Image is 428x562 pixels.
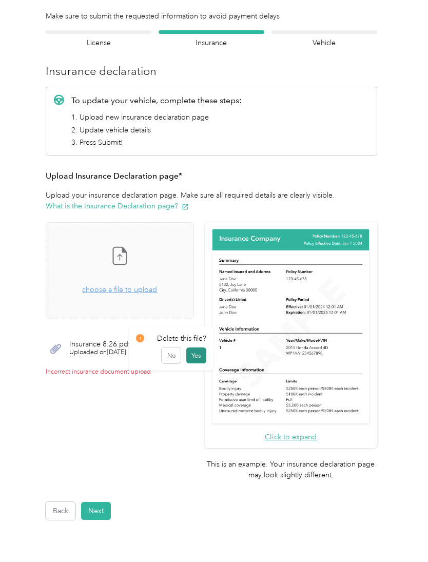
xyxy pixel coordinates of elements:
button: What is the Insurance Declaration page? [46,201,189,211]
p: This is an example. Your insurance declaration page may look slightly different. [205,459,377,480]
p: Upload your insurance declaration page. Make sure all required details are clearly visible. [46,190,377,211]
span: choose a file to upload [46,223,193,319]
button: Yes [186,347,206,364]
button: Click to expand [265,432,317,442]
h3: Insurance declaration [46,63,377,80]
li: 3. Press Submit! [71,137,242,148]
p: To update your vehicle, complete these steps: [71,94,242,107]
li: 2. Update vehicle details [71,125,242,135]
span: Insurance 8:26.pdf [69,341,130,348]
span: choose a file to upload [82,285,157,294]
h4: Insurance [159,37,264,48]
h4: License [46,37,151,48]
h3: Upload Insurance Declaration page* [46,170,377,183]
span: Uploaded on [DATE] [69,348,130,357]
div: Make sure to submit the requested information to avoid payment delays [46,11,377,22]
div: Delete this file? [136,333,206,344]
iframe: Everlance-gr Chat Button Frame [371,505,428,562]
button: Back [46,502,75,520]
img: Sample insurance declaration [210,227,372,426]
li: 1. Upload new insurance declaration page [71,112,242,123]
button: Next [81,502,111,520]
h4: Vehicle [271,37,377,48]
p: Incorrect insurance document upload [46,367,194,377]
button: No [162,347,181,364]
